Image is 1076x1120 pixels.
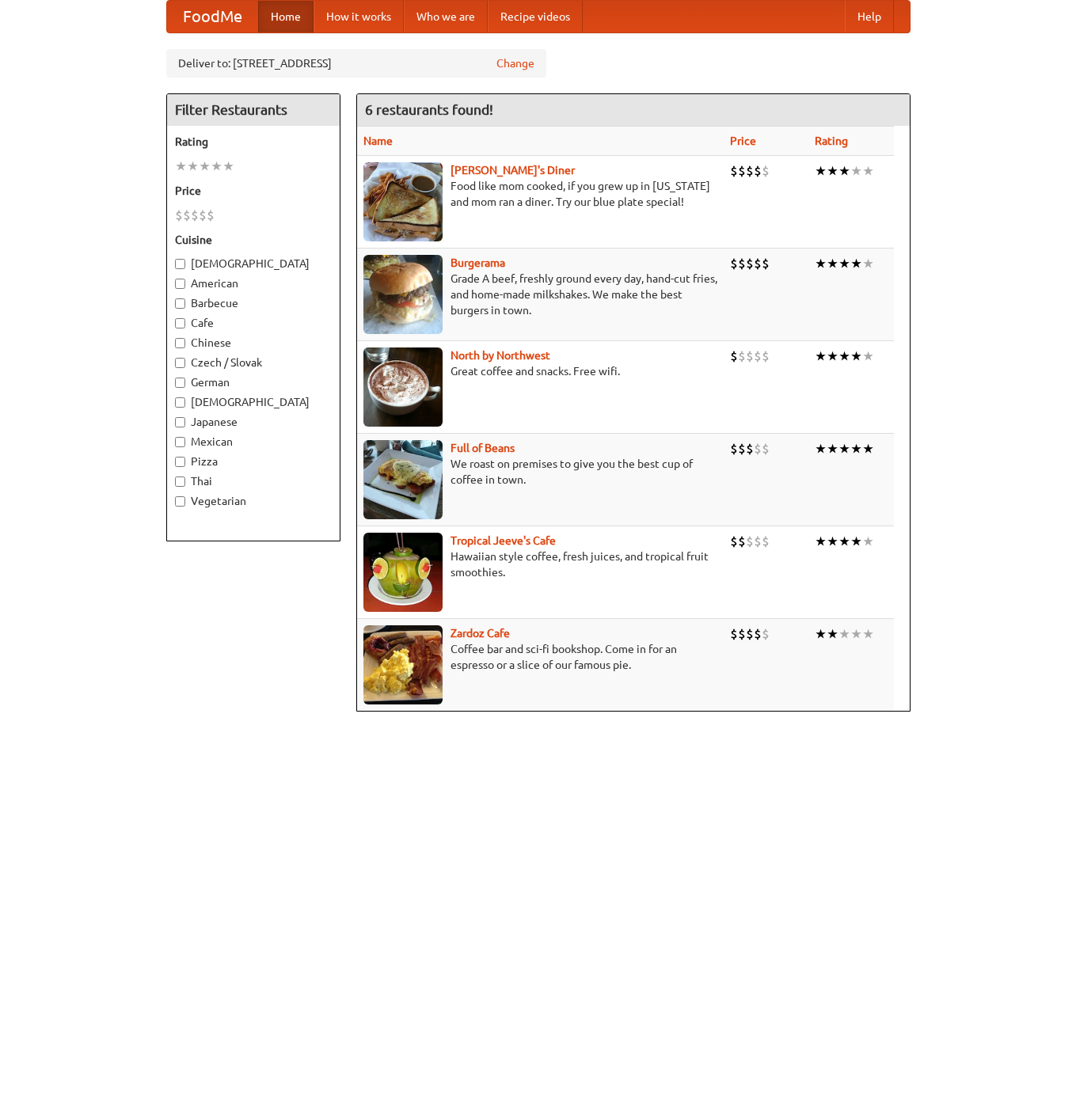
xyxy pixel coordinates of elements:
[175,437,185,447] input: Mexican
[183,207,191,224] li: $
[815,440,827,457] li: ★
[451,256,505,269] a: Burgerama
[451,534,556,547] a: Tropical Jeeve's Cafe
[166,49,546,78] div: Deliver to: [STREET_ADDRESS]
[827,255,838,272] li: ★
[746,440,754,457] li: $
[754,255,762,272] li: $
[451,442,515,454] a: Full of Beans
[175,414,332,430] label: Japanese
[167,1,258,32] a: FoodMe
[815,135,848,147] a: Rating
[363,255,443,334] img: burgerama.jpg
[754,162,762,180] li: $
[815,162,827,180] li: ★
[363,363,717,379] p: Great coffee and snacks. Free wifi.
[363,625,443,704] img: zardoz.jpg
[862,440,874,457] li: ★
[746,347,754,365] li: $
[175,355,332,370] label: Czech / Slovak
[815,347,827,365] li: ★
[850,625,862,643] li: ★
[175,417,185,427] input: Japanese
[175,358,185,368] input: Czech / Slovak
[862,625,874,643] li: ★
[838,162,850,180] li: ★
[754,533,762,550] li: $
[754,347,762,365] li: $
[175,318,185,328] input: Cafe
[738,533,746,550] li: $
[730,162,738,180] li: $
[175,183,332,199] h5: Price
[496,55,534,71] a: Change
[850,440,862,457] li: ★
[211,158,222,175] li: ★
[746,625,754,643] li: $
[746,255,754,272] li: $
[175,378,185,388] input: German
[175,493,332,509] label: Vegetarian
[175,158,187,175] li: ★
[363,178,717,210] p: Food like mom cooked, if you grew up in [US_STATE] and mom ran a diner. Try our blue plate special!
[730,533,738,550] li: $
[175,476,185,487] input: Thai
[838,347,850,365] li: ★
[762,533,770,550] li: $
[845,1,894,32] a: Help
[404,1,488,32] a: Who we are
[850,347,862,365] li: ★
[363,456,717,488] p: We roast on premises to give you the best cup of coffee in town.
[451,349,550,362] a: North by Northwest
[815,625,827,643] li: ★
[191,207,199,224] li: $
[363,549,717,580] p: Hawaiian style coffee, fresh juices, and tropical fruit smoothies.
[258,1,314,32] a: Home
[175,134,332,150] h5: Rating
[175,338,185,348] input: Chinese
[862,162,874,180] li: ★
[363,641,717,673] p: Coffee bar and sci-fi bookshop. Come in for an espresso or a slice of our famous pie.
[762,440,770,457] li: $
[363,347,443,427] img: north.jpg
[175,397,185,408] input: [DEMOGRAPHIC_DATA]
[738,255,746,272] li: $
[175,232,332,248] h5: Cuisine
[363,135,393,147] a: Name
[363,271,717,318] p: Grade A beef, freshly ground every day, hand-cut fries, and home-made milkshakes. We make the bes...
[754,440,762,457] li: $
[850,533,862,550] li: ★
[488,1,583,32] a: Recipe videos
[730,440,738,457] li: $
[175,207,183,224] li: $
[738,162,746,180] li: $
[762,255,770,272] li: $
[827,162,838,180] li: ★
[730,625,738,643] li: $
[363,162,443,241] img: sallys.jpg
[850,162,862,180] li: ★
[838,255,850,272] li: ★
[730,255,738,272] li: $
[827,440,838,457] li: ★
[746,162,754,180] li: $
[815,533,827,550] li: ★
[762,162,770,180] li: $
[199,158,211,175] li: ★
[827,533,838,550] li: ★
[762,347,770,365] li: $
[314,1,404,32] a: How it works
[365,102,493,117] ng-pluralize: 6 restaurants found!
[862,255,874,272] li: ★
[738,440,746,457] li: $
[838,625,850,643] li: ★
[175,454,332,469] label: Pizza
[850,255,862,272] li: ★
[827,625,838,643] li: ★
[175,298,185,309] input: Barbecue
[222,158,234,175] li: ★
[175,496,185,507] input: Vegetarian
